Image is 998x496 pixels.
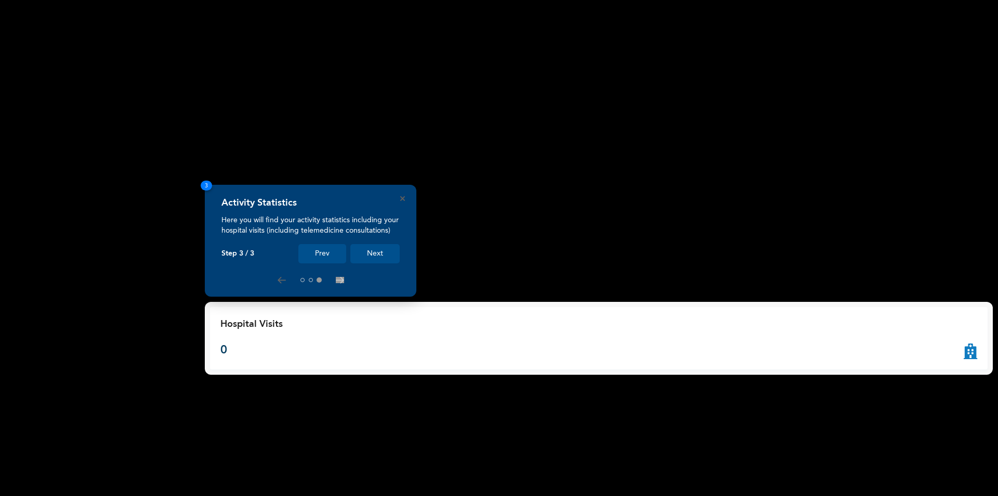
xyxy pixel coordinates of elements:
[400,196,405,201] button: Close
[221,197,297,209] h4: Activity Statistics
[201,181,212,190] span: 3
[220,342,283,359] p: 0
[350,244,400,263] button: Next
[221,249,254,258] p: Step 3 / 3
[220,317,283,332] p: Hospital Visits
[298,244,346,263] button: Prev
[221,215,400,236] p: Here you will find your activity statistics including your hospital visits (including telemedicin...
